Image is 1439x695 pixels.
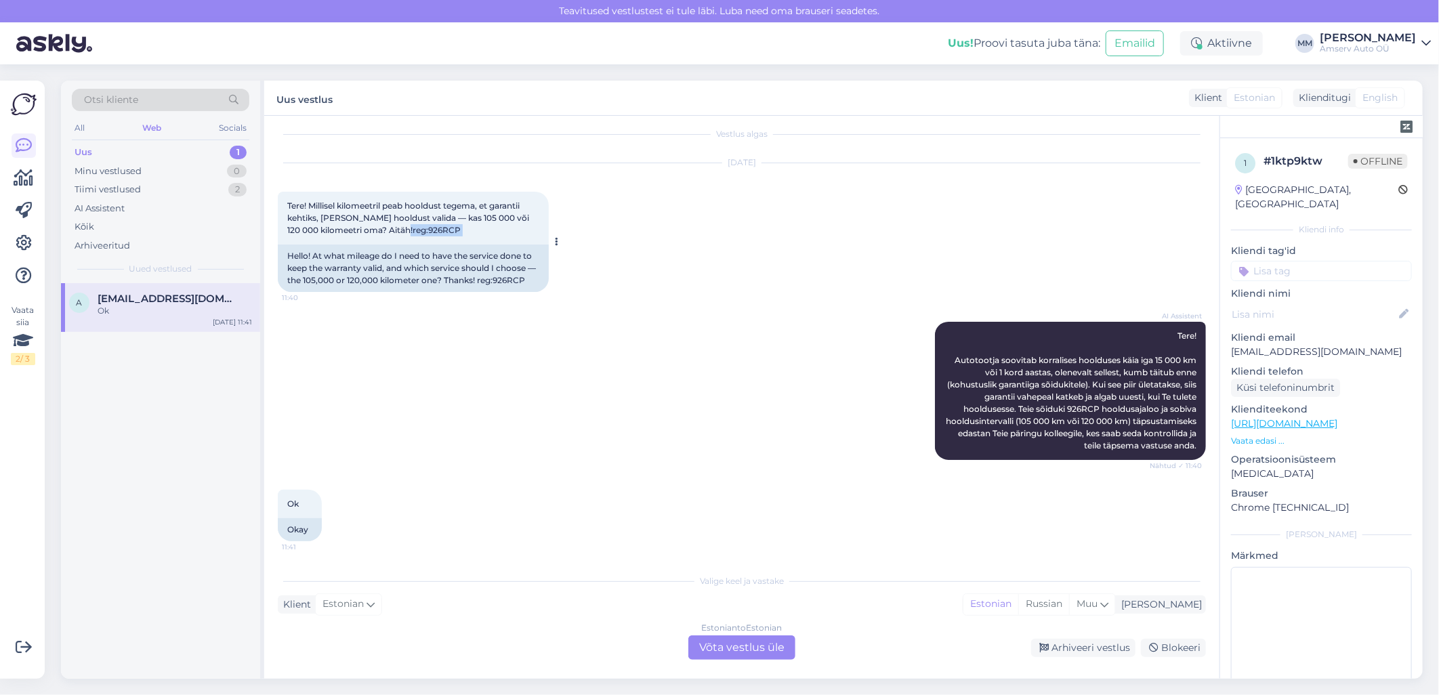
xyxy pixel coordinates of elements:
[276,89,333,107] label: Uus vestlus
[1400,121,1413,133] img: zendesk
[216,119,249,137] div: Socials
[1231,244,1412,258] p: Kliendi tag'id
[230,146,247,159] div: 1
[287,201,531,235] span: Tere! Millisel kilomeetril peab hooldust tegema, et garantii kehtiks, [PERSON_NAME] hooldust vali...
[1232,307,1396,322] input: Lisa nimi
[1077,597,1098,610] span: Muu
[1018,594,1069,614] div: Russian
[11,304,35,365] div: Vaata siia
[75,202,125,215] div: AI Assistent
[1235,183,1398,211] div: [GEOGRAPHIC_DATA], [GEOGRAPHIC_DATA]
[1231,345,1412,359] p: [EMAIL_ADDRESS][DOMAIN_NAME]
[1106,30,1164,56] button: Emailid
[140,119,164,137] div: Web
[11,353,35,365] div: 2 / 3
[75,183,141,196] div: Tiimi vestlused
[228,183,247,196] div: 2
[1231,287,1412,301] p: Kliendi nimi
[1231,331,1412,345] p: Kliendi email
[1031,639,1135,657] div: Arhiveeri vestlus
[1141,639,1206,657] div: Blokeeri
[1231,417,1337,429] a: [URL][DOMAIN_NAME]
[688,635,795,660] div: Võta vestlus üle
[702,622,783,634] div: Estonian to Estonian
[1293,91,1351,105] div: Klienditugi
[1189,91,1222,105] div: Klient
[278,518,322,541] div: Okay
[1320,33,1431,54] a: [PERSON_NAME]Amserv Auto OÜ
[963,594,1018,614] div: Estonian
[278,575,1206,587] div: Valige keel ja vastake
[1150,461,1202,471] span: Nähtud ✓ 11:40
[1231,402,1412,417] p: Klienditeekond
[1244,158,1247,168] span: 1
[1231,379,1340,397] div: Küsi telefoninumbrit
[1231,261,1412,281] input: Lisa tag
[84,93,138,107] span: Otsi kliente
[75,146,92,159] div: Uus
[72,119,87,137] div: All
[1320,43,1416,54] div: Amserv Auto OÜ
[1234,91,1275,105] span: Estonian
[75,239,130,253] div: Arhiveeritud
[1231,435,1412,447] p: Vaata edasi ...
[1231,549,1412,563] p: Märkmed
[1151,311,1202,321] span: AI Assistent
[1231,452,1412,467] p: Operatsioonisüsteem
[1348,154,1408,169] span: Offline
[1116,597,1202,612] div: [PERSON_NAME]
[75,220,94,234] div: Kõik
[1231,486,1412,501] p: Brauser
[129,263,192,275] span: Uued vestlused
[1231,224,1412,236] div: Kliendi info
[77,297,83,308] span: a
[227,165,247,178] div: 0
[98,293,238,305] span: artjom1122@mail.ee
[948,37,974,49] b: Uus!
[278,597,311,612] div: Klient
[1295,34,1314,53] div: MM
[278,245,549,292] div: Hello! At what mileage do I need to have the service done to keep the warranty valid, and which s...
[1231,528,1412,541] div: [PERSON_NAME]
[322,597,364,612] span: Estonian
[287,499,299,509] span: Ok
[75,165,142,178] div: Minu vestlused
[1231,501,1412,515] p: Chrome [TECHNICAL_ID]
[1362,91,1398,105] span: English
[278,128,1206,140] div: Vestlus algas
[278,156,1206,169] div: [DATE]
[1264,153,1348,169] div: # 1ktp9ktw
[98,305,252,317] div: Ok
[1231,364,1412,379] p: Kliendi telefon
[282,542,333,552] span: 11:41
[11,91,37,117] img: Askly Logo
[1231,467,1412,481] p: [MEDICAL_DATA]
[1180,31,1263,56] div: Aktiivne
[948,35,1100,51] div: Proovi tasuta juba täna:
[1320,33,1416,43] div: [PERSON_NAME]
[282,293,333,303] span: 11:40
[213,317,252,327] div: [DATE] 11:41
